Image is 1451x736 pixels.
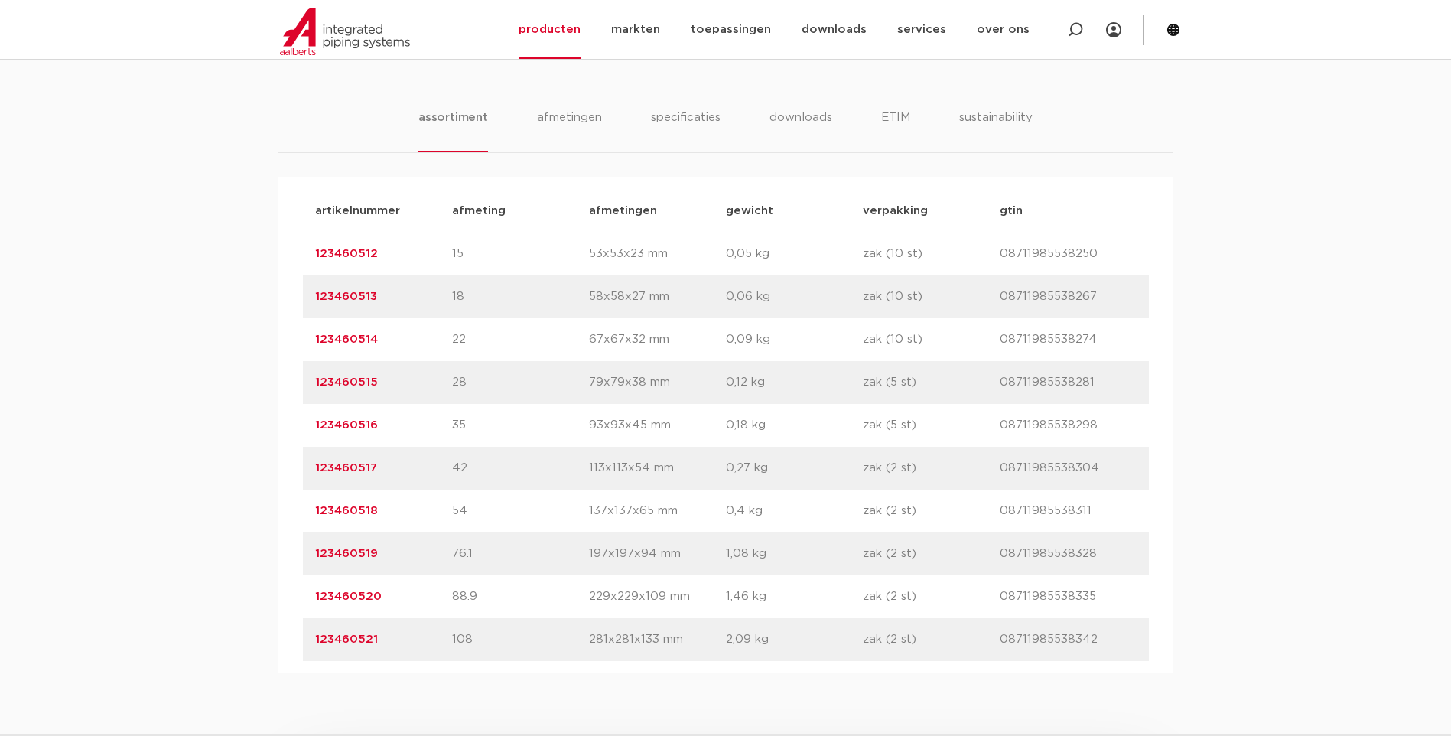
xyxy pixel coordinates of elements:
p: afmeting [452,202,589,220]
li: assortiment [418,109,488,152]
p: 08711985538250 [1000,245,1137,263]
a: 123460521 [315,633,378,645]
a: 123460519 [315,548,378,559]
p: 0,12 kg [726,373,863,392]
p: 1,08 kg [726,545,863,563]
p: 0,06 kg [726,288,863,306]
p: 35 [452,416,589,435]
p: 28 [452,373,589,392]
p: 08711985538267 [1000,288,1137,306]
p: zak (2 st) [863,630,1000,649]
p: 229x229x109 mm [589,588,726,606]
p: 67x67x32 mm [589,331,726,349]
p: 08711985538342 [1000,630,1137,649]
p: 197x197x94 mm [589,545,726,563]
p: 08711985538328 [1000,545,1137,563]
p: zak (2 st) [863,459,1000,477]
p: 108 [452,630,589,649]
p: 0,05 kg [726,245,863,263]
p: zak (10 st) [863,245,1000,263]
li: sustainability [959,109,1033,152]
p: zak (2 st) [863,545,1000,563]
a: 123460516 [315,419,378,431]
a: 123460518 [315,505,378,516]
p: 281x281x133 mm [589,630,726,649]
p: verpakking [863,202,1000,220]
a: 123460517 [315,462,377,474]
a: 123460514 [315,334,378,345]
p: 54 [452,502,589,520]
li: afmetingen [537,109,602,152]
p: zak (5 st) [863,373,1000,392]
p: 22 [452,331,589,349]
p: zak (10 st) [863,288,1000,306]
p: 0,4 kg [726,502,863,520]
a: 123460512 [315,248,378,259]
p: 15 [452,245,589,263]
p: 76.1 [452,545,589,563]
p: 08711985538335 [1000,588,1137,606]
p: 08711985538304 [1000,459,1137,477]
p: gewicht [726,202,863,220]
p: zak (2 st) [863,588,1000,606]
li: downloads [769,109,832,152]
p: 08711985538298 [1000,416,1137,435]
p: zak (2 st) [863,502,1000,520]
li: ETIM [881,109,910,152]
p: 08711985538274 [1000,331,1137,349]
p: 113x113x54 mm [589,459,726,477]
p: 137x137x65 mm [589,502,726,520]
a: 123460513 [315,291,377,302]
p: 79x79x38 mm [589,373,726,392]
p: 08711985538311 [1000,502,1137,520]
a: 123460520 [315,591,382,602]
p: 1,46 kg [726,588,863,606]
a: 123460515 [315,376,378,388]
p: 08711985538281 [1000,373,1137,392]
p: 18 [452,288,589,306]
p: 58x58x27 mm [589,288,726,306]
p: afmetingen [589,202,726,220]
p: zak (10 st) [863,331,1000,349]
p: 0,27 kg [726,459,863,477]
p: 2,09 kg [726,630,863,649]
p: 93x93x45 mm [589,416,726,435]
p: gtin [1000,202,1137,220]
p: 42 [452,459,589,477]
p: 0,09 kg [726,331,863,349]
li: specificaties [651,109,721,152]
p: artikelnummer [315,202,452,220]
p: 53x53x23 mm [589,245,726,263]
p: zak (5 st) [863,416,1000,435]
p: 0,18 kg [726,416,863,435]
p: 88.9 [452,588,589,606]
